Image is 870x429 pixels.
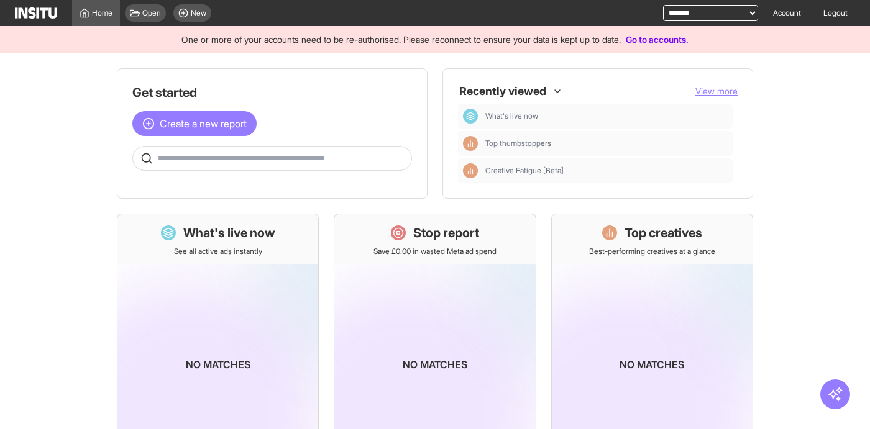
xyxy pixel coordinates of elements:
[485,111,538,121] span: What's live now
[589,246,715,256] p: Best-performing creatives at a glance
[485,138,551,148] span: Top thumbstoppers
[132,111,257,136] button: Create a new report
[625,224,702,242] h1: Top creatives
[695,85,738,97] button: View more
[463,163,478,178] div: Insights
[160,116,247,131] span: Create a new report
[174,246,262,256] p: See all active ads instantly
[485,111,728,121] span: What's live now
[463,109,478,124] div: Dashboard
[485,138,728,148] span: Top thumbstoppers
[183,224,275,242] h1: What's live now
[373,246,497,256] p: Save £0.00 in wasted Meta ad spend
[142,8,161,18] span: Open
[92,8,112,18] span: Home
[695,86,738,96] span: View more
[191,8,206,18] span: New
[186,357,250,372] p: No matches
[626,34,689,45] a: Go to accounts.
[15,7,57,19] img: Logo
[620,357,684,372] p: No matches
[463,136,478,151] div: Insights
[181,34,621,45] span: One or more of your accounts need to be re-authorised. Please reconnect to ensure your data is ke...
[485,166,728,176] span: Creative Fatigue [Beta]
[413,224,479,242] h1: Stop report
[485,166,564,176] span: Creative Fatigue [Beta]
[403,357,467,372] p: No matches
[132,84,412,101] h1: Get started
